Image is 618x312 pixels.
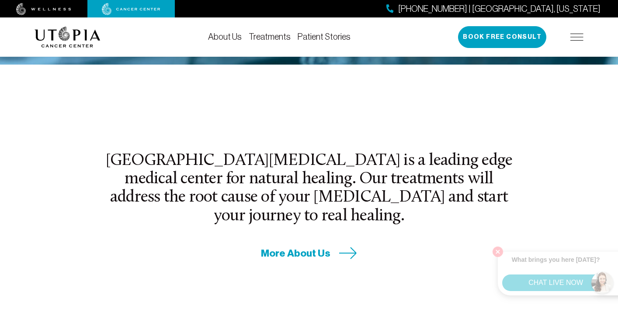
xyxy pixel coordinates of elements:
[398,3,601,15] span: [PHONE_NUMBER] | [GEOGRAPHIC_DATA], [US_STATE]
[386,3,601,15] a: [PHONE_NUMBER] | [GEOGRAPHIC_DATA], [US_STATE]
[298,32,351,41] a: Patient Stories
[16,3,71,15] img: wellness
[261,247,330,260] span: More About Us
[104,152,514,226] h2: [GEOGRAPHIC_DATA][MEDICAL_DATA] is a leading edge medical center for natural healing. Our treatme...
[570,34,583,41] img: icon-hamburger
[261,247,357,260] a: More About Us
[208,32,242,41] a: About Us
[35,27,101,48] img: logo
[102,3,160,15] img: cancer center
[249,32,291,41] a: Treatments
[458,26,546,48] button: Book Free Consult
